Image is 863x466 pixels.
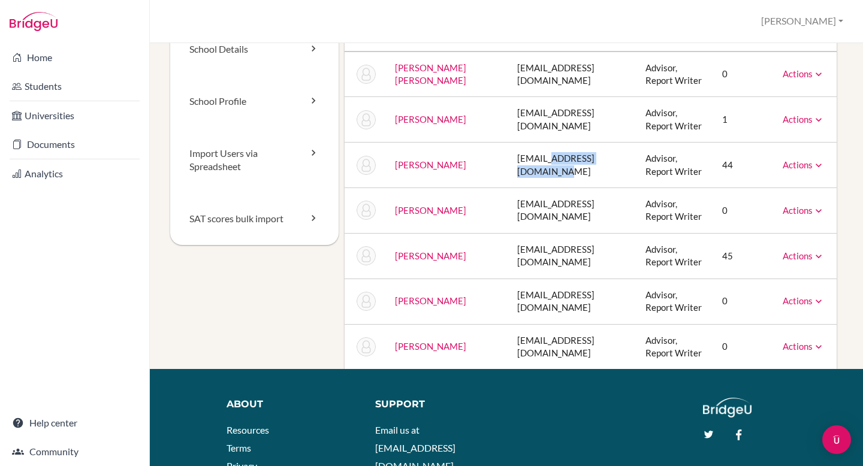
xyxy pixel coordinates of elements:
[783,68,825,79] a: Actions
[508,143,636,188] td: [EMAIL_ADDRESS][DOMAIN_NAME]
[10,12,58,31] img: Bridge-U
[395,114,466,125] a: [PERSON_NAME]
[170,23,339,75] a: School Details
[170,128,339,193] a: Import Users via Spreadsheet
[636,188,712,234] td: Advisor, Report Writer
[713,279,773,324] td: 0
[508,233,636,279] td: [EMAIL_ADDRESS][DOMAIN_NAME]
[636,52,712,97] td: Advisor, Report Writer
[2,46,147,69] a: Home
[822,425,851,454] div: Open Intercom Messenger
[357,337,376,356] img: Patricia Tufiño
[395,159,466,170] a: [PERSON_NAME]
[227,442,251,453] a: Terms
[713,97,773,143] td: 1
[703,398,752,417] img: logo_white@2x-f4f0deed5e89b7ecb1c2cc34c3e3d731f90f0f143d5ea2071677605dd97b5244.png
[395,341,466,352] a: [PERSON_NAME]
[395,295,466,306] a: [PERSON_NAME]
[713,324,773,369] td: 0
[783,295,825,306] a: Actions
[713,233,773,279] td: 45
[357,110,376,129] img: Paola Montenegro
[636,233,712,279] td: Advisor, Report Writer
[395,205,466,216] a: [PERSON_NAME]
[2,411,147,435] a: Help center
[508,188,636,234] td: [EMAIL_ADDRESS][DOMAIN_NAME]
[508,324,636,369] td: [EMAIL_ADDRESS][DOMAIN_NAME]
[357,246,376,265] img: Daniel Ruiz
[375,398,497,411] div: Support
[170,193,339,245] a: SAT scores bulk import
[2,132,147,156] a: Documents
[783,159,825,170] a: Actions
[357,65,376,84] img: Maria Fernanda Espinosa
[508,52,636,97] td: [EMAIL_ADDRESS][DOMAIN_NAME]
[636,324,712,369] td: Advisor, Report Writer
[2,74,147,98] a: Students
[636,97,712,143] td: Advisor, Report Writer
[636,143,712,188] td: Advisor, Report Writer
[2,162,147,186] a: Analytics
[2,104,147,128] a: Universities
[508,97,636,143] td: [EMAIL_ADDRESS][DOMAIN_NAME]
[2,440,147,464] a: Community
[227,398,358,411] div: About
[713,188,773,234] td: 0
[357,201,376,220] img: Rocio Rueda
[395,250,466,261] a: [PERSON_NAME]
[636,279,712,324] td: Advisor, Report Writer
[357,292,376,311] img: Natalie Sawyers
[227,424,269,435] a: Resources
[713,52,773,97] td: 0
[170,75,339,128] a: School Profile
[713,143,773,188] td: 44
[783,341,825,352] a: Actions
[756,10,849,32] button: [PERSON_NAME]
[783,250,825,261] a: Actions
[395,62,466,86] a: [PERSON_NAME] [PERSON_NAME]
[357,156,376,175] img: Lee Moors
[783,205,825,216] a: Actions
[783,114,825,125] a: Actions
[508,279,636,324] td: [EMAIL_ADDRESS][DOMAIN_NAME]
